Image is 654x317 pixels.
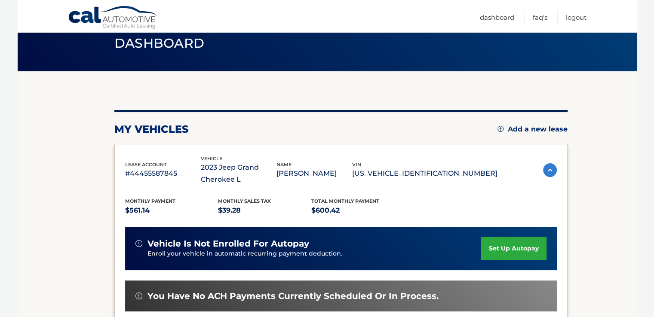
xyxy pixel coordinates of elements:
[147,238,309,249] span: vehicle is not enrolled for autopay
[497,125,568,134] a: Add a new lease
[218,198,271,204] span: Monthly sales Tax
[135,293,142,299] img: alert-white.svg
[147,249,481,259] p: Enroll your vehicle in automatic recurring payment deduction.
[125,162,167,168] span: lease account
[311,204,405,216] p: $600.42
[497,126,504,132] img: add.svg
[114,35,205,51] span: Dashboard
[201,155,222,162] span: vehicle
[533,10,547,24] a: FAQ's
[135,240,142,247] img: alert-white.svg
[218,204,311,216] p: $39.28
[276,168,352,180] p: [PERSON_NAME]
[201,162,276,186] p: 2023 Jeep Grand Cherokee L
[543,163,557,177] img: accordion-active.svg
[566,10,586,24] a: Logout
[125,204,218,216] p: $561.14
[68,6,158,30] a: Cal Automotive
[125,198,175,204] span: Monthly Payment
[480,10,514,24] a: Dashboard
[147,291,439,302] span: You have no ACH payments currently scheduled or in process.
[125,168,201,180] p: #44455587845
[311,198,379,204] span: Total Monthly Payment
[481,237,546,260] a: set up autopay
[352,168,497,180] p: [US_VEHICLE_IDENTIFICATION_NUMBER]
[352,162,361,168] span: vin
[276,162,292,168] span: name
[114,123,189,136] h2: my vehicles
